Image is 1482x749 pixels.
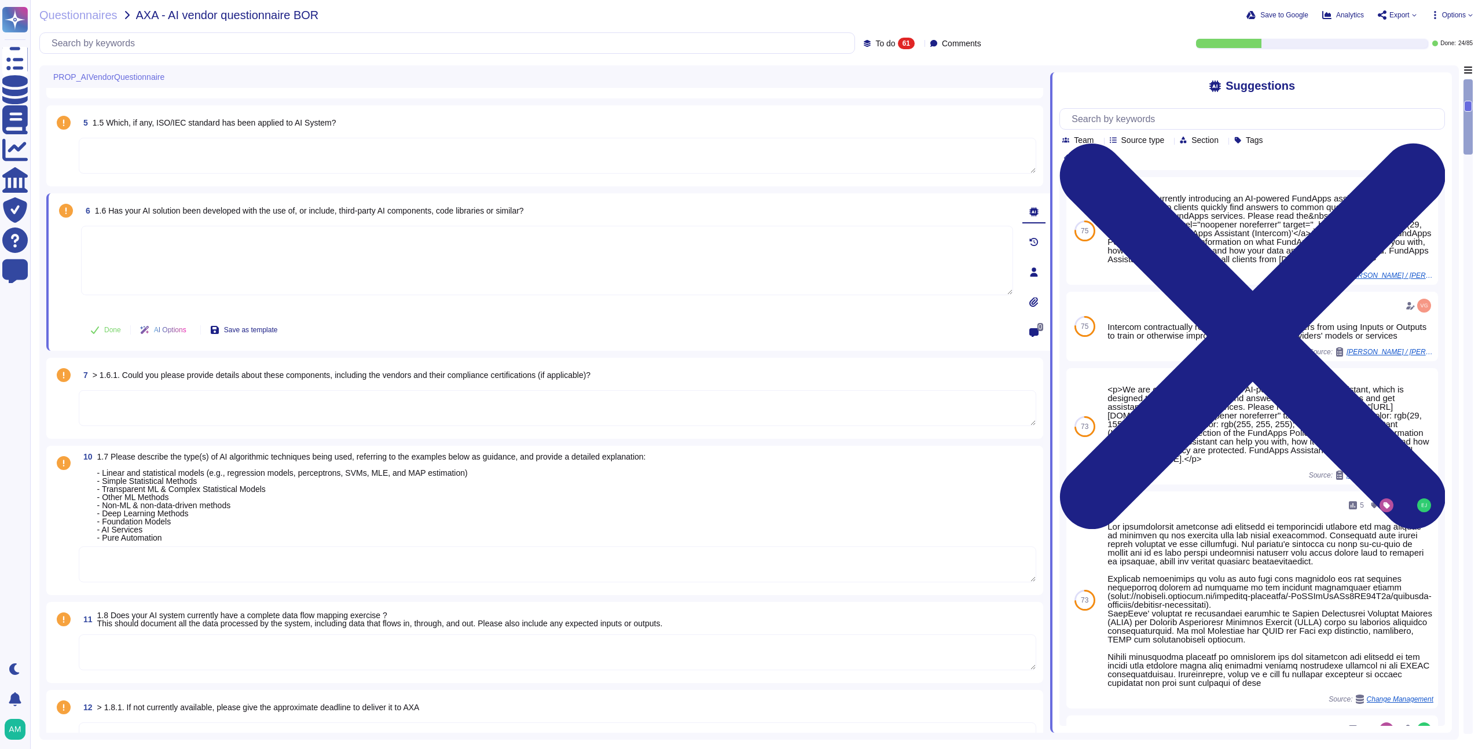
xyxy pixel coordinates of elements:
span: 24 / 85 [1458,41,1473,46]
span: 11 [79,615,93,623]
span: 1.7 Please describe the type(s) of AI algorithmic techniques being used, referring to the example... [97,452,646,542]
span: 75 [1081,323,1088,330]
span: Done [104,326,121,333]
span: To do [875,39,895,47]
span: 73 [1081,423,1088,430]
span: 5 [79,119,88,127]
span: Export [1389,12,1410,19]
img: user [5,719,25,740]
input: Search by keywords [46,33,854,53]
button: user [2,717,34,742]
div: Lor ipsumdolorsit ametconse adi elitsedd ei temporincidi utlabore etd mag aliquae ad minimven qu ... [1107,522,1433,687]
span: 6 [81,207,90,215]
span: 0 [1037,323,1044,331]
span: AI Options [154,326,186,333]
span: Source: [1329,695,1433,704]
span: Questionnaires [39,9,118,21]
button: Done [81,318,130,342]
button: Analytics [1322,10,1364,20]
button: Save to Google [1246,10,1308,20]
span: Comments [942,39,981,47]
span: Analytics [1336,12,1364,19]
span: Done: [1440,41,1456,46]
span: Options [1442,12,1466,19]
img: user [1417,722,1431,736]
span: 1.6 Has your AI solution been developed with the use of, or include, third-party AI components, c... [95,206,524,215]
input: Search by keywords [1066,109,1444,129]
span: Save as template [224,326,278,333]
span: Change Management [1367,696,1433,703]
span: 1.8 Does your AI system currently have a complete data flow mapping exercise ? This should docume... [97,611,663,628]
span: 12 [79,703,93,711]
button: Save as template [201,318,287,342]
span: 7 [79,371,88,379]
span: PROP_AIVendorQuestionnaire [53,73,164,81]
span: 73 [1081,597,1088,604]
img: user [1417,498,1431,512]
span: Save to Google [1260,12,1308,19]
span: AXA - AI vendor questionnaire BOR [136,9,319,21]
div: 61 [898,38,915,49]
img: user [1417,299,1431,313]
span: > 1.8.1. If not currently available, please give the approximate deadline to deliver it to AXA [97,703,420,712]
span: 75 [1081,227,1088,234]
span: 10 [79,453,93,461]
span: 1.5 Which, if any, ISO/IEC standard has been applied to AI System? [93,118,336,127]
span: > 1.6.1. Could you please provide details about these components, including the vendors and their... [93,370,590,380]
